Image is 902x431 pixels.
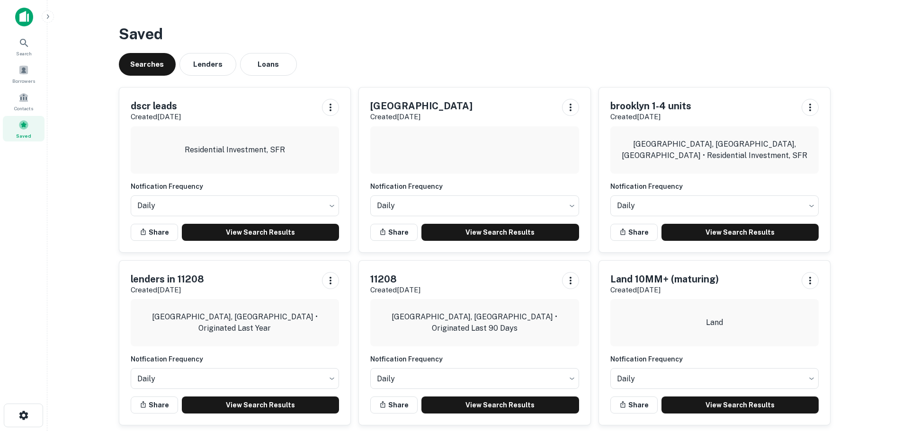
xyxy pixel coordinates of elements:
[3,116,45,141] a: Saved
[240,53,297,76] button: Loans
[14,105,33,112] span: Contacts
[138,311,332,334] p: [GEOGRAPHIC_DATA], [GEOGRAPHIC_DATA] • Originated Last Year
[131,111,181,123] p: Created [DATE]
[610,99,691,113] h5: brooklyn 1-4 units
[119,53,176,76] button: Searches
[610,354,819,364] h6: Notfication Frequency
[661,396,819,413] a: View Search Results
[3,34,45,59] a: Search
[370,181,579,192] h6: Notfication Frequency
[610,284,719,296] p: Created [DATE]
[421,396,579,413] a: View Search Results
[421,224,579,241] a: View Search Results
[610,224,658,241] button: Share
[370,99,473,113] h5: [GEOGRAPHIC_DATA]
[610,396,658,413] button: Share
[131,396,178,413] button: Share
[131,365,339,392] div: Without label
[610,181,819,192] h6: Notfication Frequency
[131,181,339,192] h6: Notfication Frequency
[119,23,831,45] h3: Saved
[370,396,418,413] button: Share
[610,365,819,392] div: Without label
[182,396,339,413] a: View Search Results
[179,53,236,76] button: Lenders
[16,132,31,140] span: Saved
[370,365,579,392] div: Without label
[12,77,35,85] span: Borrowers
[15,8,33,26] img: capitalize-icon.png
[182,224,339,241] a: View Search Results
[131,99,181,113] h5: dscr leads
[618,139,812,161] p: [GEOGRAPHIC_DATA], [GEOGRAPHIC_DATA], [GEOGRAPHIC_DATA] • Residential Investment, SFR
[370,111,473,123] p: Created [DATE]
[610,272,719,286] h5: Land 10MM+ (maturing)
[610,193,819,219] div: Without label
[131,354,339,364] h6: Notfication Frequency
[370,193,579,219] div: Without label
[370,272,420,286] h5: 11208
[131,224,178,241] button: Share
[131,193,339,219] div: Without label
[131,272,204,286] h5: lenders in 11208
[370,354,579,364] h6: Notfication Frequency
[3,88,45,114] a: Contacts
[855,355,902,401] iframe: Chat Widget
[16,50,32,57] span: Search
[3,61,45,87] a: Borrowers
[661,224,819,241] a: View Search Results
[370,284,420,296] p: Created [DATE]
[706,317,723,328] p: Land
[370,224,418,241] button: Share
[131,284,204,296] p: Created [DATE]
[378,311,572,334] p: [GEOGRAPHIC_DATA], [GEOGRAPHIC_DATA] • Originated Last 90 Days
[185,144,285,156] p: Residential Investment, SFR
[610,111,691,123] p: Created [DATE]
